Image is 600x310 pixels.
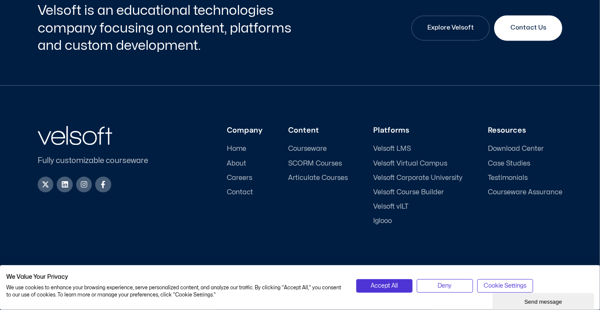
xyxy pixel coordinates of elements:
[227,160,263,168] a: About
[373,188,444,196] span: Velsoft Course Builder
[488,174,562,182] a: Testimonials
[373,145,462,153] a: Velsoft LMS
[6,273,344,281] h2: We Value Your Privacy
[373,188,462,196] a: Velsoft Course Builder
[356,279,413,293] button: Accept all cookies
[373,217,462,225] a: Iglooo
[484,281,526,291] span: Cookie Settings
[227,126,263,135] h3: Company
[288,145,348,153] a: Courseware
[227,145,263,153] a: Home
[488,145,562,153] a: Download Center
[510,23,546,33] span: Contact Us
[411,15,490,41] a: Explore Velsoft
[477,279,534,293] button: Adjust cookie preferences
[227,188,263,196] a: Contact
[488,174,528,182] span: Testimonials
[438,281,452,291] span: Deny
[38,155,162,166] p: Fully customizable courseware
[373,203,408,211] span: Velsoft vILT
[373,203,462,211] a: Velsoft vILT
[488,160,530,168] span: Case Studies
[288,160,342,168] span: SCORM Courses
[38,2,298,54] h2: Velsoft is an educational technologies company focusing on content, platforms and custom developm...
[373,217,392,225] span: Iglooo
[493,291,596,310] iframe: chat widget
[373,174,462,182] a: Velsoft Corporate University
[494,15,562,41] a: Contact Us
[227,160,246,168] span: About
[227,145,246,153] span: Home
[427,23,474,33] span: Explore Velsoft
[288,145,327,153] span: Courseware
[227,174,252,182] span: Careers
[373,126,462,135] h3: Platforms
[488,188,562,196] a: Courseware Assurance
[227,174,263,182] a: Careers
[288,160,348,168] a: SCORM Courses
[288,126,348,135] h3: Content
[373,160,462,168] a: Velsoft Virtual Campus
[373,145,411,153] span: Velsoft LMS
[371,281,398,291] span: Accept All
[488,160,562,168] a: Case Studies
[488,126,562,135] h3: Resources
[6,284,344,299] p: We use cookies to enhance your browsing experience, serve personalized content, and analyze our t...
[417,279,473,293] button: Deny all cookies
[288,174,348,182] a: Articulate Courses
[488,145,544,153] span: Download Center
[227,188,253,196] span: Contact
[373,160,447,168] span: Velsoft Virtual Campus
